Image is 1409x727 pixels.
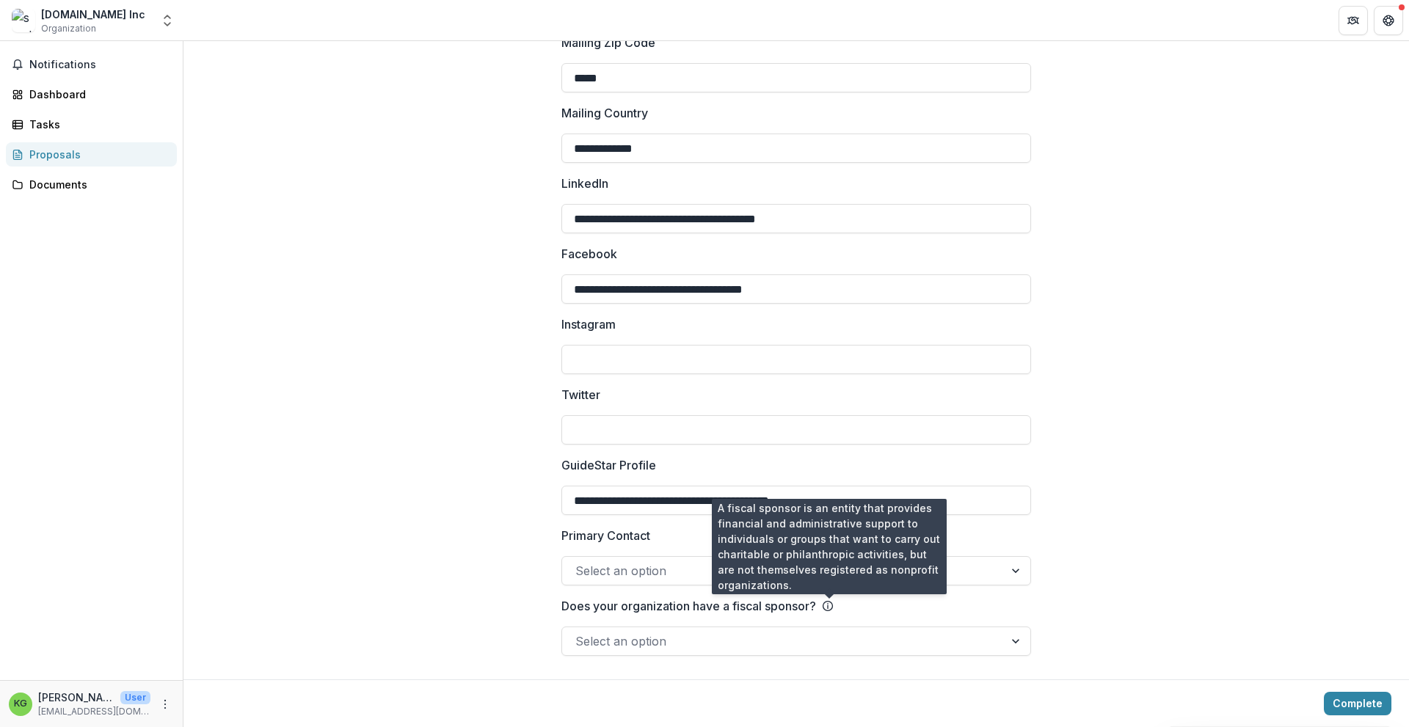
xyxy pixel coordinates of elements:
div: Proposals [29,147,165,162]
a: Tasks [6,112,177,136]
div: Dashboard [29,87,165,102]
p: [PERSON_NAME] [38,690,114,705]
button: Complete [1324,692,1391,715]
p: User [120,691,150,704]
p: Twitter [561,386,600,403]
p: LinkedIn [561,175,608,192]
div: [DOMAIN_NAME] Inc [41,7,145,22]
a: Documents [6,172,177,197]
p: GuideStar Profile [561,456,656,474]
p: Mailing Zip Code [561,34,655,51]
span: Notifications [29,59,171,71]
img: seeJesus.net Inc [12,9,35,32]
button: Partners [1339,6,1368,35]
div: Documents [29,177,165,192]
a: Proposals [6,142,177,167]
button: More [156,695,174,713]
p: Mailing Country [561,104,648,122]
button: Get Help [1374,6,1403,35]
p: Instagram [561,315,616,333]
button: Notifications [6,53,177,76]
a: Dashboard [6,82,177,106]
p: Primary Contact [561,527,650,544]
div: Keith Grant [14,699,27,709]
button: Open entity switcher [157,6,178,35]
p: [EMAIL_ADDRESS][DOMAIN_NAME] [38,705,150,718]
span: Organization [41,22,96,35]
p: Does your organization have a fiscal sponsor? [561,597,816,615]
div: Tasks [29,117,165,132]
p: Facebook [561,245,617,263]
